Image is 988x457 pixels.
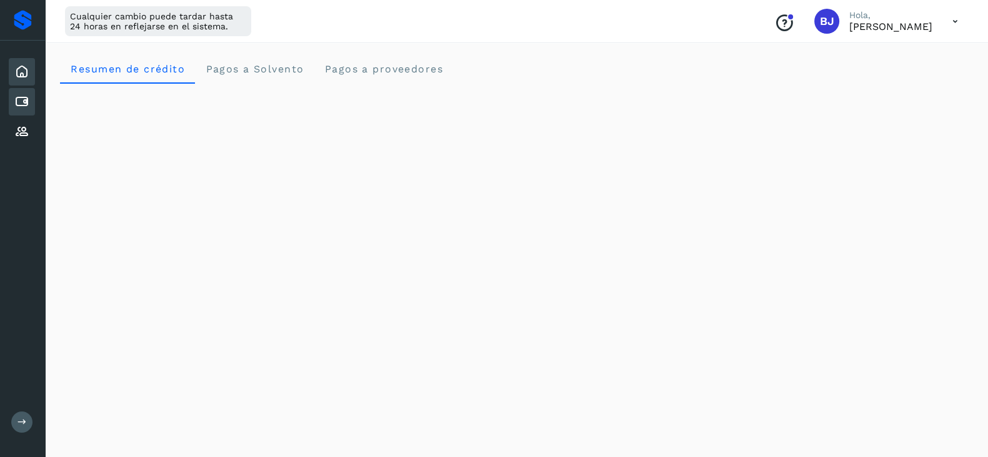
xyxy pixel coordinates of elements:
span: Pagos a Solvento [205,63,304,75]
span: Pagos a proveedores [324,63,443,75]
div: Cuentas por pagar [9,88,35,115]
div: Cualquier cambio puede tardar hasta 24 horas en reflejarse en el sistema. [65,6,251,36]
p: Hola, [849,10,932,21]
div: Inicio [9,58,35,86]
div: Proveedores [9,118,35,145]
p: Brayant Javier Rocha Martinez [849,21,932,32]
span: Resumen de crédito [70,63,185,75]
